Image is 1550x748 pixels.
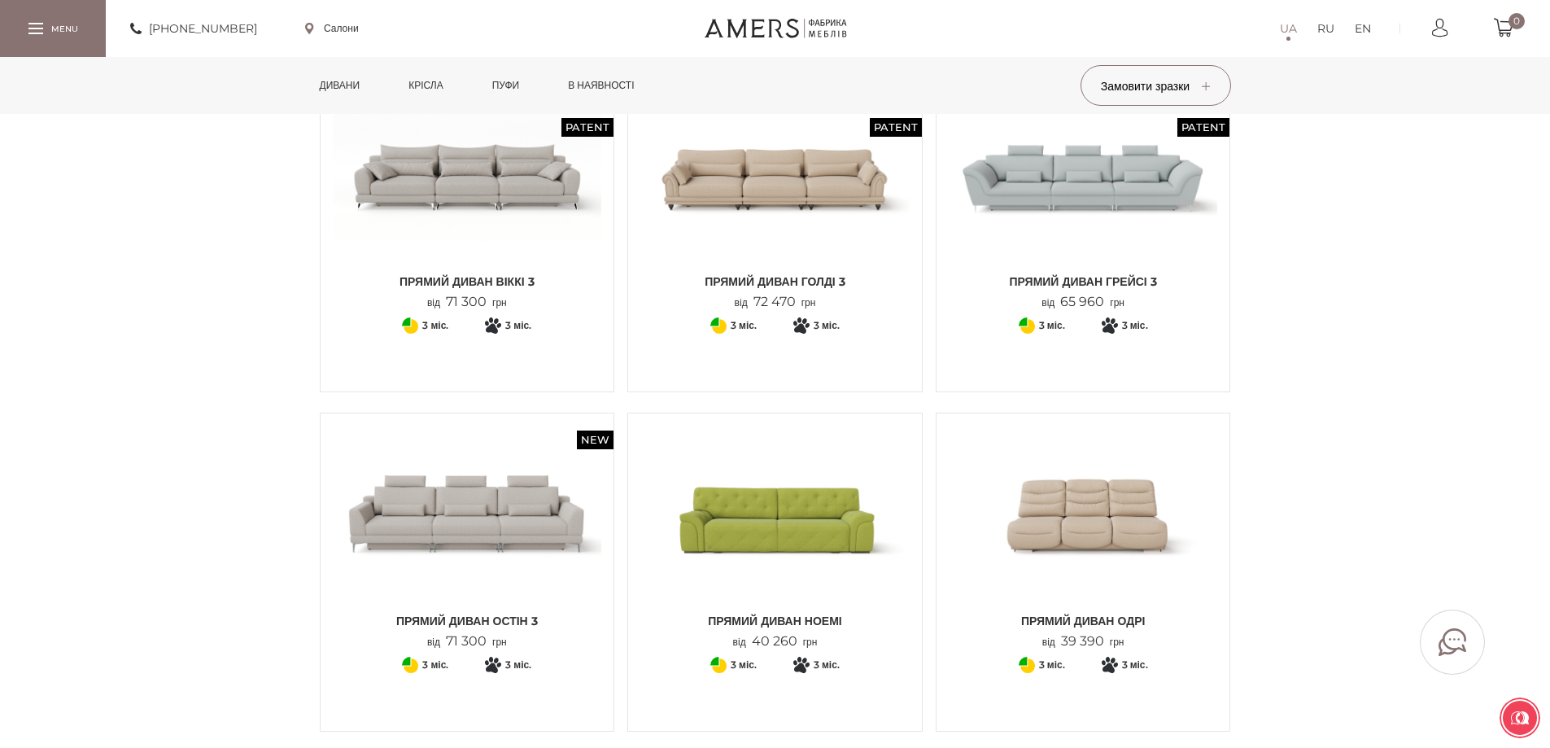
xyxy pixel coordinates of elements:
button: Замовити зразки [1081,65,1231,106]
span: Прямий диван ГОЛДІ 3 [640,273,910,290]
a: Салони [305,21,359,36]
span: 3 міс. [505,655,531,675]
span: Прямий диван ГРЕЙСІ 3 [949,273,1218,290]
span: 3 міс. [505,316,531,335]
span: 3 міс. [814,316,840,335]
a: New Patent Прямий диван ГРЕЙСІ 3 Прямий диван ГРЕЙСІ 3 від65 960грн [949,86,1218,310]
span: 3 міс. [731,655,757,675]
span: 71 300 [440,633,492,649]
span: 3 міс. [1122,655,1148,675]
a: Прямий диван ОДРІ Прямий диван ОДРІ Прямий диван ОДРІ від39 390грн [949,426,1218,650]
p: від грн [1041,295,1124,310]
span: 3 міс. [1039,316,1065,335]
a: [PHONE_NUMBER] [130,19,257,38]
span: 3 міс. [422,655,448,675]
span: 71 300 [440,294,492,309]
span: Прямий диван Віккі 3 [333,273,602,290]
img: Прямий диван ГОЛДІ 3 [640,86,910,265]
span: 0 [1509,13,1525,29]
span: 3 міс. [1122,316,1148,335]
img: Прямий диван ГРЕЙСІ 3 [949,86,1218,265]
a: Пуфи [480,57,532,114]
span: 40 260 [746,633,803,649]
span: Patent [1177,118,1229,137]
span: Прямий диван ОСТІН 3 [333,613,602,629]
span: Patent [561,118,613,137]
span: 72 470 [748,294,801,309]
span: Patent [870,118,922,137]
span: 39 390 [1055,633,1110,649]
a: New Patent Прямий диван Віккі 3 Прямий диван Віккі 3 від71 300грн [333,86,602,310]
span: 3 міс. [422,316,448,335]
p: від грн [1042,634,1124,650]
span: 3 міс. [731,316,757,335]
span: 65 960 [1054,294,1110,309]
p: від грн [733,634,818,650]
a: EN [1355,19,1371,38]
p: від грн [427,295,507,310]
a: Крісла [396,57,455,114]
a: Дивани [308,57,373,114]
a: New Patent Прямий диван ГОЛДІ 3 Прямий диван ГОЛДІ 3 від72 470грн [640,86,910,310]
p: від грн [735,295,816,310]
a: Прямий диван НОЕМІ Прямий диван НОЕМІ Прямий диван НОЕМІ від40 260грн [640,426,910,650]
span: New [577,431,613,449]
span: Замовити зразки [1101,79,1210,94]
span: Прямий диван НОЕМІ [640,613,910,629]
p: від грн [427,634,507,650]
a: UA [1280,19,1297,38]
a: в наявності [556,57,646,114]
span: 3 міс. [1039,655,1065,675]
a: New Прямий диван ОСТІН 3 Прямий диван ОСТІН 3 Прямий диван ОСТІН 3 від71 300грн [333,426,602,650]
img: Прямий диван Віккі 3 [333,86,602,265]
span: 3 міс. [814,655,840,675]
a: RU [1317,19,1334,38]
span: Прямий диван ОДРІ [949,613,1218,629]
